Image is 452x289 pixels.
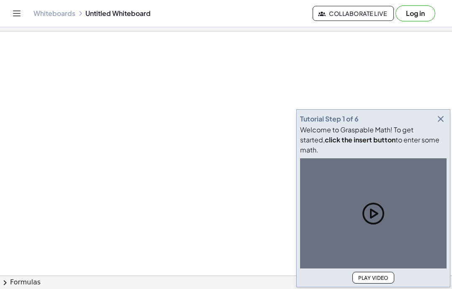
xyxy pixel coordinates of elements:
[300,114,359,124] div: Tutorial Step 1 of 6
[10,7,23,20] button: Toggle navigation
[358,275,389,281] span: Play Video
[395,5,435,21] button: Log in
[33,9,75,18] a: Whiteboards
[300,125,447,155] div: Welcome to Graspable Math! To get started, to enter some math.
[325,135,395,144] b: click the insert button
[320,10,387,17] span: Collaborate Live
[352,272,394,284] button: Play Video
[313,6,394,21] button: Collaborate Live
